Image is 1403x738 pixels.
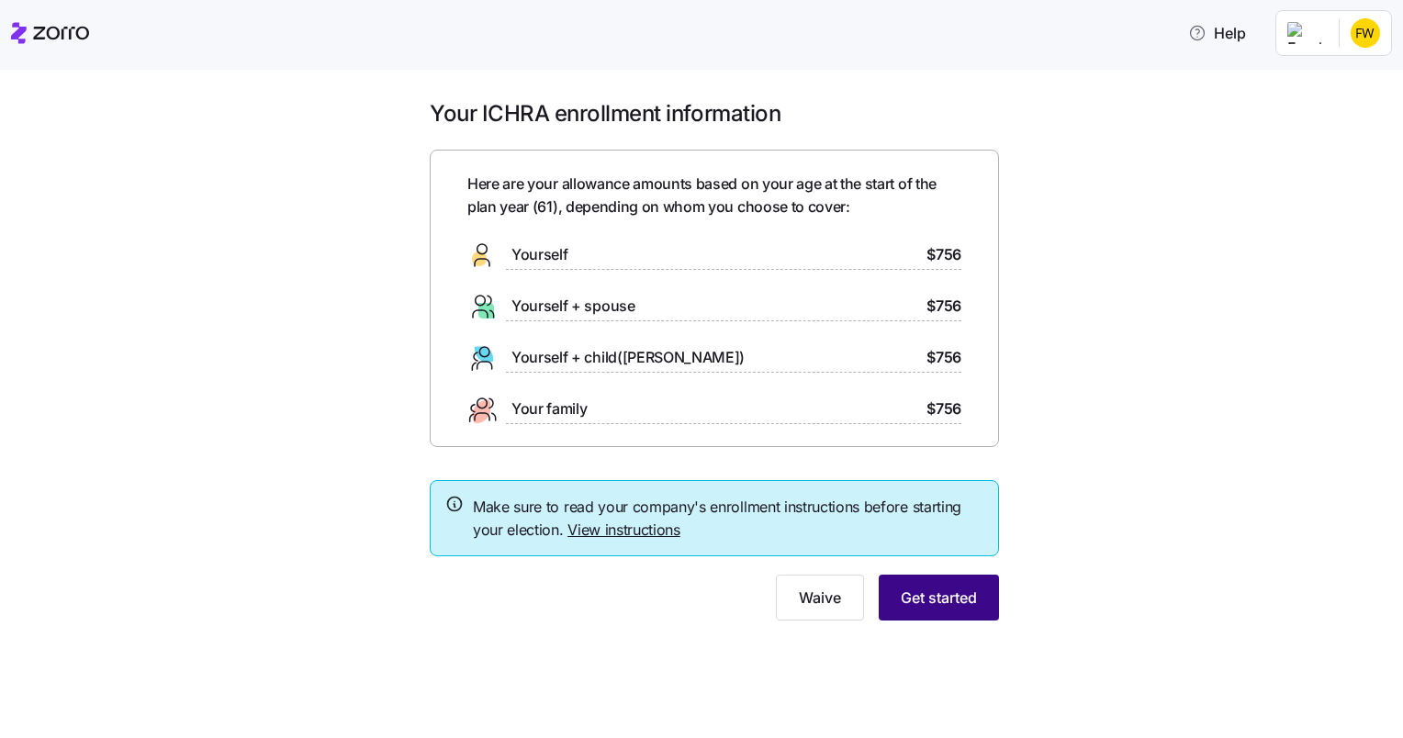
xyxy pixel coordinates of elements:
span: Yourself + spouse [511,295,635,318]
span: $756 [926,397,961,420]
span: $756 [926,346,961,369]
span: Your family [511,397,587,420]
h1: Your ICHRA enrollment information [430,99,999,128]
span: Help [1188,22,1246,44]
button: Waive [776,575,864,621]
button: Get started [879,575,999,621]
span: $756 [926,243,961,266]
span: Make sure to read your company's enrollment instructions before starting your election. [473,496,983,542]
img: Employer logo [1287,22,1324,44]
a: View instructions [567,520,680,539]
span: Get started [901,587,977,609]
img: dd66dac5b4cfa8562216155ee7273903 [1351,18,1380,48]
button: Help [1173,15,1261,51]
span: Here are your allowance amounts based on your age at the start of the plan year ( 61 ), depending... [467,173,961,218]
span: Yourself + child([PERSON_NAME]) [511,346,745,369]
span: $756 [926,295,961,318]
span: Yourself [511,243,567,266]
span: Waive [799,587,841,609]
